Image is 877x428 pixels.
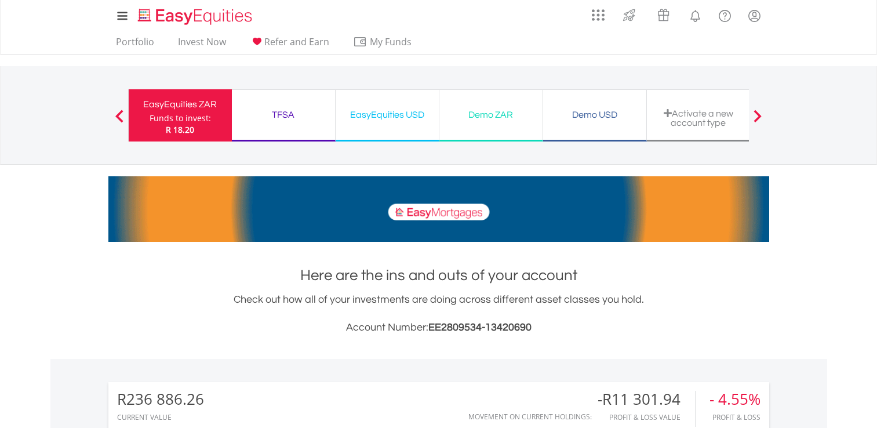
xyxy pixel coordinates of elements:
a: FAQ's and Support [710,3,740,26]
a: Home page [133,3,257,26]
div: TFSA [239,107,328,123]
img: grid-menu-icon.svg [592,9,605,21]
img: vouchers-v2.svg [654,6,673,24]
div: -R11 301.94 [598,391,695,408]
span: EE2809534-13420690 [428,322,532,333]
div: Profit & Loss [709,414,760,421]
span: My Funds [353,34,429,49]
a: AppsGrid [584,3,612,21]
div: EasyEquities USD [343,107,432,123]
div: EasyEquities ZAR [136,96,225,113]
img: thrive-v2.svg [620,6,639,24]
span: Refer and Earn [264,35,329,48]
div: - 4.55% [709,391,760,408]
a: My Profile [740,3,769,28]
div: Activate a new account type [654,108,743,128]
a: Vouchers [646,3,681,24]
div: R236 886.26 [117,391,204,408]
div: Demo ZAR [446,107,536,123]
div: CURRENT VALUE [117,414,204,421]
img: EasyMortage Promotion Banner [108,176,769,242]
a: Portfolio [111,36,159,54]
h3: Account Number: [108,320,769,336]
a: Notifications [681,3,710,26]
div: Profit & Loss Value [598,414,695,421]
img: EasyEquities_Logo.png [136,7,257,26]
div: Demo USD [550,107,639,123]
div: Check out how all of your investments are doing across different asset classes you hold. [108,292,769,336]
a: Refer and Earn [245,36,334,54]
span: R 18.20 [166,124,194,135]
div: Movement on Current Holdings: [468,413,592,420]
h1: Here are the ins and outs of your account [108,265,769,286]
div: Funds to invest: [150,113,211,124]
a: Invest Now [173,36,231,54]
